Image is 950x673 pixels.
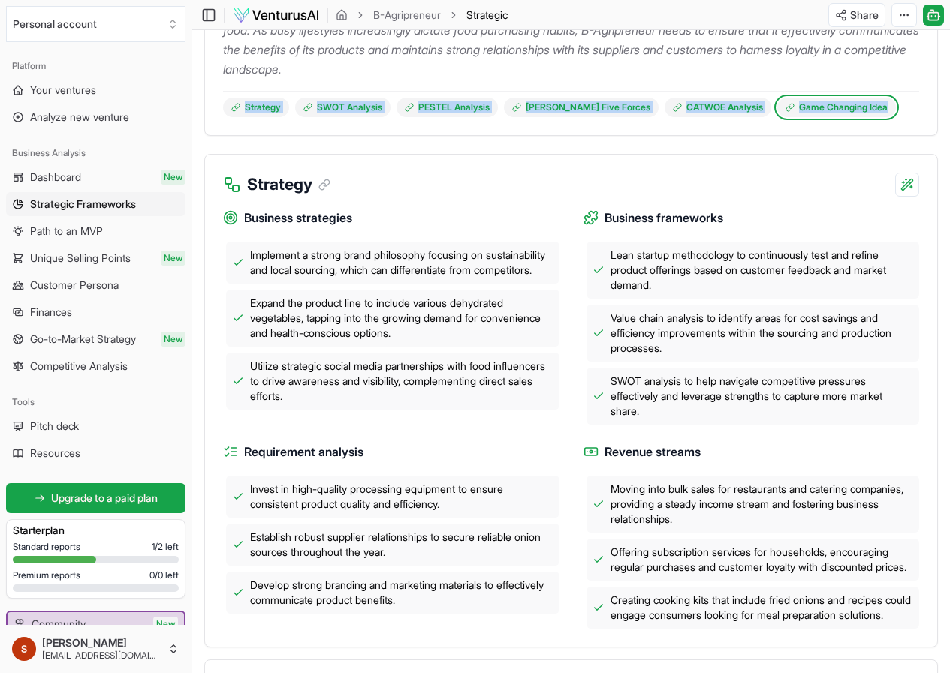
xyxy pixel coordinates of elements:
span: Expand the product line to include various dehydrated vegetables, tapping into the growing demand... [250,296,553,341]
div: Tools [6,390,185,414]
span: Community [32,617,86,632]
span: Utilize strategic social media partnerships with food influencers to drive awareness and visibili... [250,359,553,404]
span: Requirement analysis [244,443,363,461]
span: Lean startup methodology to continuously test and refine product offerings based on customer feed... [611,248,914,293]
a: SWOT Analysis [295,98,391,117]
span: Invest in high-quality processing equipment to ensure consistent product quality and efficiency. [250,482,553,512]
span: Develop strong branding and marketing materials to effectively communicate product benefits. [250,578,553,608]
a: [PERSON_NAME] Five Forces [504,98,659,117]
span: Analyze new venture [30,110,129,125]
span: Your ventures [30,83,96,98]
a: CommunityNew [8,612,184,636]
span: Establish robust supplier relationships to secure reliable onion sources throughout the year. [250,530,553,560]
a: Strategic Frameworks [6,192,185,216]
a: Go-to-Market StrategyNew [6,327,185,351]
a: Customer Persona [6,273,185,297]
span: Strategic [466,8,508,23]
span: Unique Selling Points [30,251,131,266]
a: Strategy [223,98,289,117]
button: Select an organization [6,6,185,42]
span: SWOT analysis to help navigate competitive pressures effectively and leverage strengths to captur... [611,374,914,419]
a: Finances [6,300,185,324]
button: [PERSON_NAME][EMAIL_ADDRESS][DOMAIN_NAME] [6,631,185,667]
span: Go-to-Market Strategy [30,332,136,347]
span: Value chain analysis to identify areas for cost savings and efficiency improvements within the so... [611,311,914,356]
a: Path to an MVP [6,219,185,243]
span: Strategic Frameworks [30,197,136,212]
span: 0 / 0 left [149,569,179,581]
a: Game Changing Idea [777,98,896,117]
span: Competitive Analysis [30,359,128,374]
div: Platform [6,54,185,78]
h3: Starter plan [13,523,179,538]
span: Business strategies [244,209,352,227]
span: New [161,170,185,185]
span: New [161,251,185,266]
span: Premium reports [13,569,80,581]
img: logo [232,6,320,24]
nav: breadcrumb [336,8,508,23]
span: Moving into bulk sales for restaurants and catering companies, providing a steady income stream a... [611,482,914,527]
span: Share [850,8,879,23]
span: Implement a strong brand philosophy focusing on sustainability and local sourcing, which can diff... [250,248,553,278]
span: [PERSON_NAME] [42,636,161,650]
a: Competitive Analysis [6,354,185,378]
a: CATWOE Analysis [665,98,771,117]
span: Standard reports [13,541,80,553]
span: Finances [30,305,72,320]
div: Business Analysis [6,141,185,165]
a: Pitch deck [6,414,185,438]
span: Upgrade to a paid plan [51,491,158,506]
span: New [153,617,178,632]
h3: Strategy [247,173,330,197]
a: Your ventures [6,78,185,102]
a: B-Agripreneur [373,8,441,23]
a: Analyze new venture [6,105,185,129]
span: Pitch deck [30,419,79,434]
span: [EMAIL_ADDRESS][DOMAIN_NAME] [42,650,161,662]
span: New [161,332,185,347]
a: Resources [6,441,185,465]
img: ACg8ocJMo5xXVjcb0JV_fFynYRQSxQmaOiuB_OYlmUk-0ZLXtmUCig=s96-c [12,637,36,661]
span: Customer Persona [30,278,119,293]
span: 1 / 2 left [152,541,179,553]
span: Business frameworks [605,209,723,227]
span: Creating cooking kits that include fried onions and recipes could engage consumers looking for me... [611,593,914,623]
span: Offering subscription services for households, encouraging regular purchases and customer loyalty... [611,545,914,575]
span: Revenue streams [605,443,701,461]
a: Upgrade to a paid plan [6,483,185,513]
span: Resources [30,446,80,461]
button: Share [828,3,885,27]
span: Dashboard [30,170,81,185]
span: Path to an MVP [30,224,103,239]
a: DashboardNew [6,165,185,189]
a: PESTEL Analysis [397,98,498,117]
a: Unique Selling PointsNew [6,246,185,270]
